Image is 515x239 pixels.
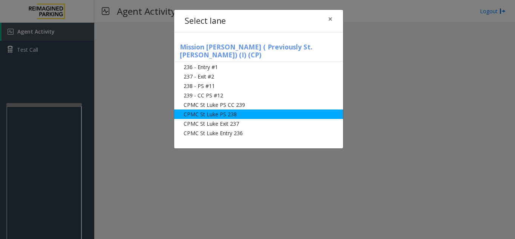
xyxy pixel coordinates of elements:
[174,62,343,72] li: 236 - Entry #1
[174,109,343,119] li: CPMC St Luke PS 238
[174,100,343,109] li: CPMC St Luke PS CC 239
[323,10,338,28] button: Close
[174,72,343,81] li: 237 - Exit #2
[185,15,226,27] h4: Select lane
[174,91,343,100] li: 239 - CC PS #12
[174,119,343,128] li: CPMC St Luke Exit 237
[328,14,333,24] span: ×
[174,128,343,138] li: CPMC St Luke Entry 236
[174,43,343,62] h5: Mission [PERSON_NAME] ( Previously St. [PERSON_NAME]) (I) (CP)
[174,81,343,91] li: 238 - PS #11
